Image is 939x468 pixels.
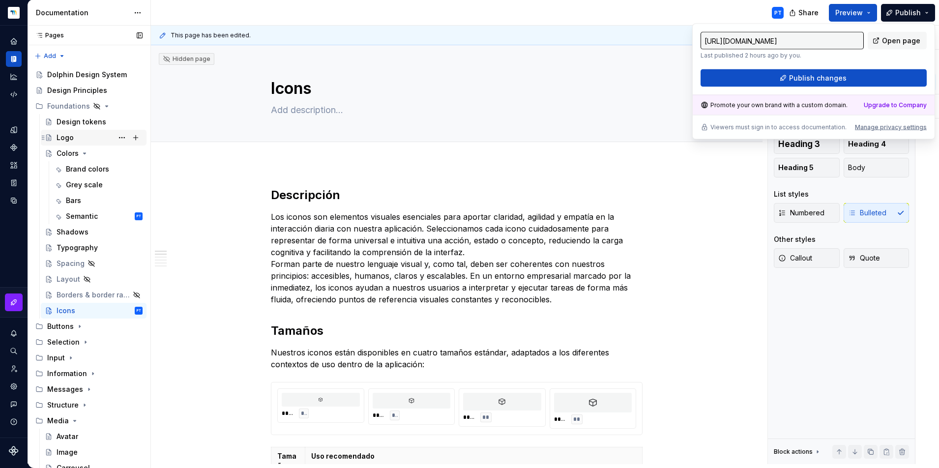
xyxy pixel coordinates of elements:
p: Los iconos son elementos visuales esenciales para aportar claridad, agilidad y empatía en la inte... [271,211,643,305]
a: Shadows [41,224,147,240]
a: Dolphin Design System [31,67,147,83]
div: Logo [57,133,74,143]
span: Callout [778,253,812,263]
div: Selection [31,334,147,350]
div: Brand colors [66,164,109,174]
div: Dolphin Design System [47,70,127,80]
a: Documentation [6,51,22,67]
a: Assets [6,157,22,173]
div: Input [47,353,65,363]
div: Buttons [31,319,147,334]
div: Other styles [774,234,816,244]
a: Typography [41,240,147,256]
div: Home [6,33,22,49]
button: Body [844,158,910,177]
a: SemanticPT [50,208,147,224]
a: Settings [6,379,22,394]
h2: Descripción [271,187,643,203]
div: Image [57,447,78,457]
button: Heading 4 [844,134,910,154]
div: Avatar [57,432,78,441]
a: IconsPT [41,303,147,319]
div: Semantic [66,211,98,221]
div: Media [31,413,147,429]
a: Upgrade to Company [864,101,927,109]
div: Spacing [57,259,85,268]
button: Publish changes [701,69,927,87]
button: Heading 5 [774,158,840,177]
div: Pages [31,31,64,39]
svg: Supernova Logo [9,446,19,456]
a: Components [6,140,22,155]
div: PT [137,211,141,221]
a: Analytics [6,69,22,85]
button: Add [31,49,68,63]
div: Block actions [774,445,822,459]
a: Brand colors [50,161,147,177]
div: Information [47,369,87,379]
div: Design Principles [47,86,107,95]
span: Heading 4 [848,139,886,149]
p: Viewers must sign in to access documentation. [710,123,847,131]
button: Search ⌘K [6,343,22,359]
div: PT [137,306,141,316]
a: Borders & border radius [41,287,147,303]
div: List styles [774,189,809,199]
a: Invite team [6,361,22,377]
div: Shadows [57,227,88,237]
div: Structure [47,400,79,410]
button: Callout [774,248,840,268]
a: Code automation [6,87,22,102]
span: Open page [882,36,920,46]
a: Storybook stories [6,175,22,191]
div: Buttons [47,322,74,331]
div: Hidden page [163,55,210,63]
span: Share [798,8,819,18]
span: Preview [835,8,863,18]
div: Messages [47,384,83,394]
div: Selection [47,337,80,347]
button: Notifications [6,325,22,341]
a: Design tokens [41,114,147,130]
a: Grey scale [50,177,147,193]
div: Typography [57,243,98,253]
div: Documentation [36,8,129,18]
div: Layout [57,274,80,284]
div: Design tokens [57,117,106,127]
div: PT [774,9,782,17]
span: Numbered [778,208,824,218]
p: Uso recomendado [311,451,636,461]
div: Promote your own brand with a custom domain. [701,101,848,109]
div: Media [47,416,69,426]
button: Numbered [774,203,840,223]
span: Publish [895,8,921,18]
button: Publish [881,4,935,22]
div: Bars [66,196,81,205]
textarea: Icons [269,77,641,100]
div: Block actions [774,448,813,456]
span: Heading 5 [778,163,814,173]
a: Image [41,444,147,460]
span: Quote [848,253,880,263]
div: Borders & border radius [57,290,130,300]
button: Share [784,4,825,22]
div: Input [31,350,147,366]
div: Information [31,366,147,381]
span: Body [848,163,865,173]
div: Messages [31,381,147,397]
button: Manage privacy settings [855,123,927,131]
div: Icons [57,306,75,316]
a: Data sources [6,193,22,208]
